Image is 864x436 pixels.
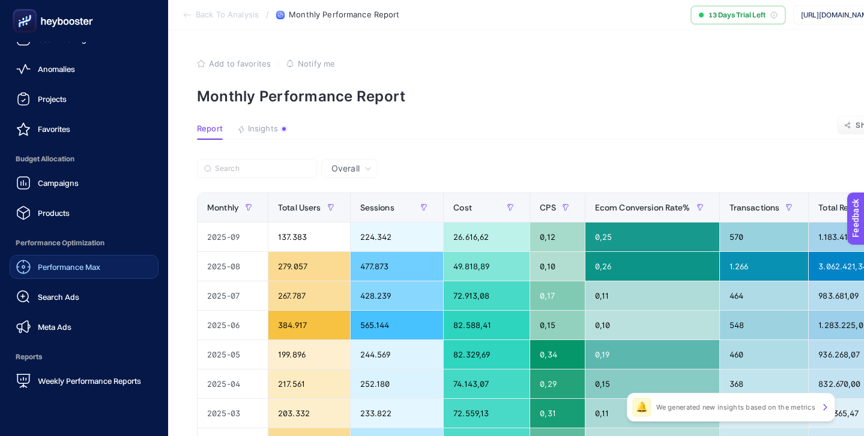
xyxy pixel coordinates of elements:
[198,281,268,310] div: 2025-07
[585,399,719,428] div: 0,11
[198,369,268,398] div: 2025-04
[38,292,79,302] span: Search Ads
[10,231,159,255] span: Performance Optimization
[632,398,651,417] div: 🔔
[530,252,584,281] div: 0,10
[351,340,444,369] div: 244.569
[530,340,584,369] div: 0,34
[453,203,472,212] span: Cost
[444,311,530,339] div: 82.588,41
[209,59,271,68] span: Add to favorites
[585,340,719,369] div: 0,19
[278,203,321,212] span: Total Users
[720,281,809,310] div: 464
[530,222,584,251] div: 0,12
[7,4,46,13] span: Feedback
[351,252,444,281] div: 477.873
[595,203,690,212] span: Ecom Conversion Rate%
[708,10,766,20] span: 13 Days Trial Left
[530,281,584,310] div: 0,17
[268,222,350,251] div: 137.383
[444,281,530,310] div: 72.913,08
[351,311,444,339] div: 565.144
[268,399,350,428] div: 203.332
[10,57,159,81] a: Anomalies
[38,208,70,218] span: Products
[10,147,159,171] span: Budget Allocation
[198,252,268,281] div: 2025-08
[530,311,584,339] div: 0,15
[198,311,268,339] div: 2025-06
[248,124,278,134] span: Insights
[720,311,809,339] div: 548
[720,252,809,281] div: 1.266
[351,222,444,251] div: 224.342
[585,311,719,339] div: 0,10
[10,369,159,393] a: Weekly Performance Reports
[268,281,350,310] div: 267.787
[197,59,271,68] button: Add to favorites
[444,252,530,281] div: 49.818,89
[720,340,809,369] div: 460
[266,10,269,19] span: /
[10,285,159,309] a: Search Ads
[10,117,159,141] a: Favorites
[720,369,809,398] div: 368
[198,399,268,428] div: 2025-03
[360,203,394,212] span: Sessions
[10,171,159,195] a: Campaigns
[207,203,239,212] span: Monthly
[38,178,79,188] span: Campaigns
[268,311,350,339] div: 384.917
[585,252,719,281] div: 0,26
[10,87,159,111] a: Projects
[298,59,335,68] span: Notify me
[530,399,584,428] div: 0,31
[38,94,67,104] span: Projects
[656,402,815,412] p: We generated new insights based on the metrics
[268,340,350,369] div: 199.896
[444,340,530,369] div: 82.329,69
[268,369,350,398] div: 217.561
[10,201,159,225] a: Products
[10,315,159,339] a: Meta Ads
[198,222,268,251] div: 2025-09
[530,369,584,398] div: 0,29
[215,164,310,173] input: Search
[197,124,223,134] span: Report
[585,222,719,251] div: 0,25
[38,64,75,74] span: Anomalies
[351,369,444,398] div: 252.180
[38,124,70,134] span: Favorites
[38,322,71,332] span: Meta Ads
[730,203,780,212] span: Transactions
[444,399,530,428] div: 72.559,13
[585,281,719,310] div: 0,11
[38,376,141,386] span: Weekly Performance Reports
[351,281,444,310] div: 428.239
[196,10,259,20] span: Back To Analysis
[268,252,350,281] div: 279.057
[585,369,719,398] div: 0,15
[720,222,809,251] div: 570
[10,345,159,369] span: Reports
[331,163,360,175] span: Overall
[540,203,555,212] span: CPS
[198,340,268,369] div: 2025-05
[38,262,100,272] span: Performance Max
[444,369,530,398] div: 74.143,07
[10,255,159,279] a: Performance Max
[351,399,444,428] div: 233.822
[444,222,530,251] div: 26.616,62
[286,59,335,68] button: Notify me
[289,10,399,20] span: Monthly Performance Report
